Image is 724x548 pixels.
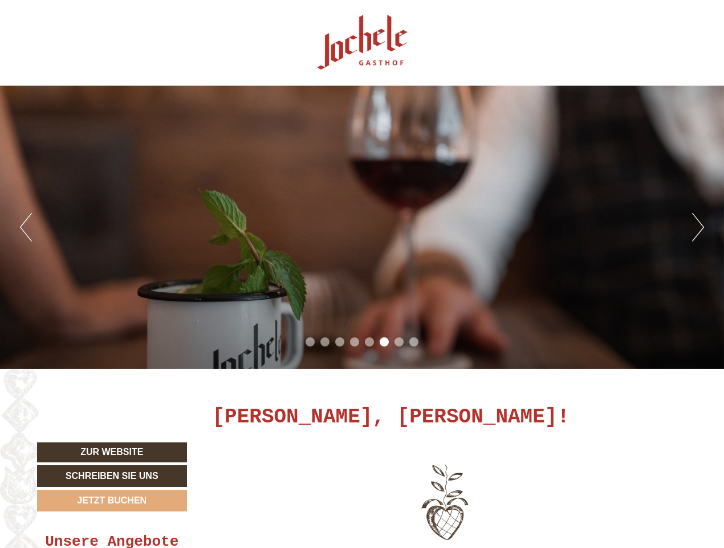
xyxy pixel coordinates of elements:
[274,460,616,545] img: image
[692,213,704,241] button: Next
[213,406,570,429] h1: [PERSON_NAME], [PERSON_NAME]!
[37,442,187,462] a: Zur Website
[37,490,187,511] a: Jetzt buchen
[37,465,187,487] a: Schreiben Sie uns
[20,213,32,241] button: Previous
